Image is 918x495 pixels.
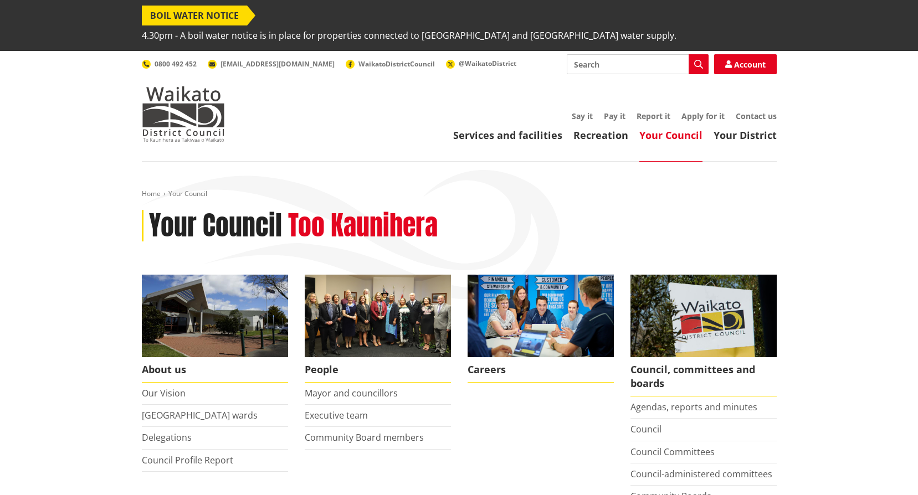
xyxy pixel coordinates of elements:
[142,25,676,45] span: 4.30pm - A boil water notice is in place for properties connected to [GEOGRAPHIC_DATA] and [GEOGR...
[305,275,451,383] a: 2022 Council People
[637,111,670,121] a: Report it
[681,111,725,121] a: Apply for it
[288,210,438,242] h2: Too Kaunihera
[459,59,516,68] span: @WaikatoDistrict
[346,59,435,69] a: WaikatoDistrictCouncil
[305,275,451,357] img: 2022 Council
[142,387,186,399] a: Our Vision
[468,275,614,383] a: Careers
[142,189,777,199] nav: breadcrumb
[305,431,424,444] a: Community Board members
[220,59,335,69] span: [EMAIL_ADDRESS][DOMAIN_NAME]
[630,446,715,458] a: Council Committees
[468,275,614,357] img: Office staff in meeting - Career page
[208,59,335,69] a: [EMAIL_ADDRESS][DOMAIN_NAME]
[155,59,197,69] span: 0800 492 452
[604,111,625,121] a: Pay it
[567,54,709,74] input: Search input
[142,59,197,69] a: 0800 492 452
[468,357,614,383] span: Careers
[572,111,593,121] a: Say it
[142,189,161,198] a: Home
[142,275,288,383] a: WDC Building 0015 About us
[639,128,702,142] a: Your Council
[305,409,368,421] a: Executive team
[142,86,225,142] img: Waikato District Council - Te Kaunihera aa Takiwaa o Waikato
[630,357,777,396] span: Council, committees and boards
[714,54,777,74] a: Account
[358,59,435,69] span: WaikatoDistrictCouncil
[714,128,777,142] a: Your District
[305,387,398,399] a: Mayor and councillors
[630,275,777,396] a: Waikato-District-Council-sign Council, committees and boards
[142,409,258,421] a: [GEOGRAPHIC_DATA] wards
[630,275,777,357] img: Waikato-District-Council-sign
[630,401,757,413] a: Agendas, reports and minutes
[573,128,628,142] a: Recreation
[142,357,288,383] span: About us
[142,275,288,357] img: WDC Building 0015
[168,189,207,198] span: Your Council
[305,357,451,383] span: People
[453,128,562,142] a: Services and facilities
[142,6,247,25] span: BOIL WATER NOTICE
[630,423,661,435] a: Council
[142,431,192,444] a: Delegations
[630,468,772,480] a: Council-administered committees
[142,454,233,466] a: Council Profile Report
[149,210,282,242] h1: Your Council
[446,59,516,68] a: @WaikatoDistrict
[736,111,777,121] a: Contact us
